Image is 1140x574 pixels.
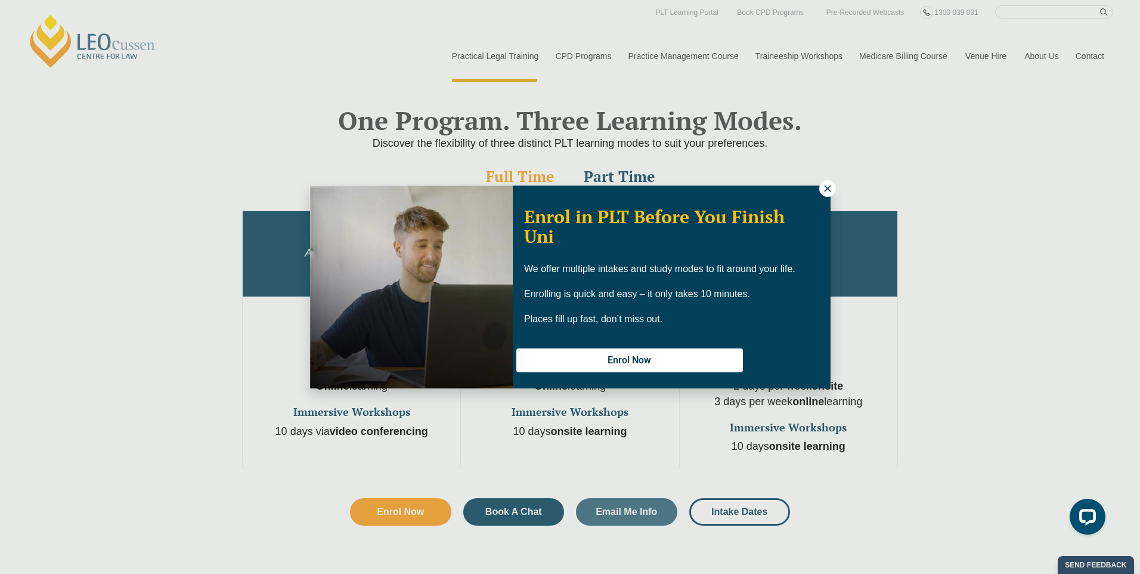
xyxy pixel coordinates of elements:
img: Woman in yellow blouse holding folders looking to the right and smiling [310,186,513,388]
span: We offer multiple intakes and study modes to fit around your life. [524,264,795,274]
button: Close [819,180,836,197]
button: Enrol Now [516,348,743,372]
iframe: LiveChat chat widget [1060,494,1110,544]
span: Enrol in PLT Before You Finish Uni [524,205,785,248]
span: Enrolling is quick and easy – it only takes 10 minutes. [524,289,750,299]
span: Places fill up fast, don’t miss out. [524,314,662,324]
